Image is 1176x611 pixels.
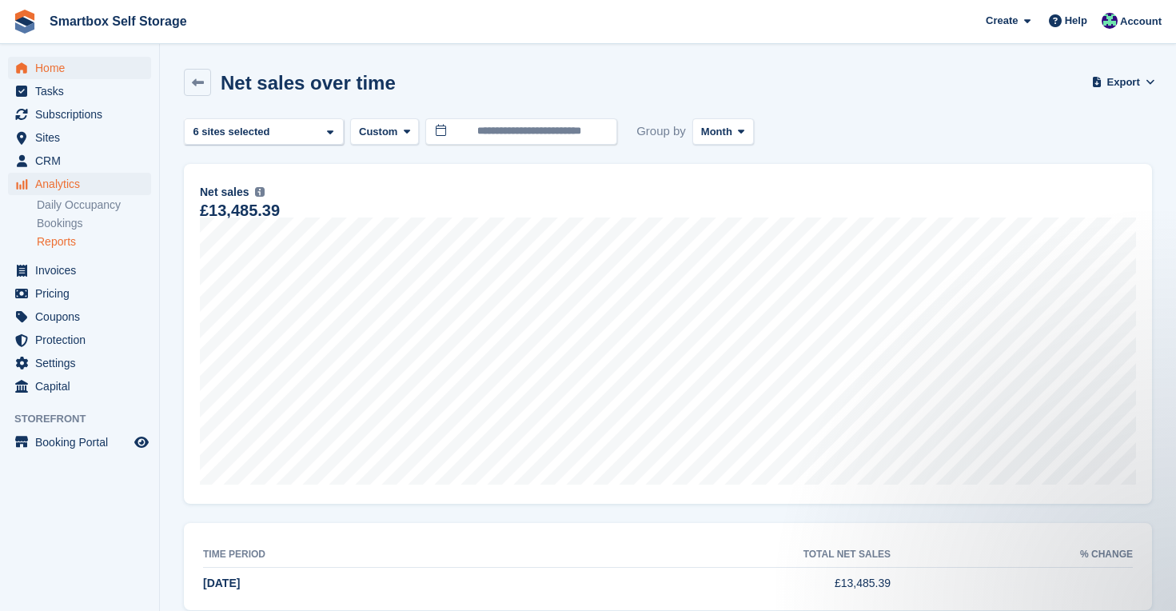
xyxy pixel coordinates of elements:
th: % change [891,542,1133,568]
span: Export [1107,74,1140,90]
button: Export [1094,69,1152,95]
span: Create [986,13,1018,29]
img: icon-info-grey-7440780725fd019a000dd9b08b2336e03edf1995a4989e88bcd33f0948082b44.svg [255,187,265,197]
span: Custom [359,124,397,140]
a: Preview store [132,433,151,452]
span: Home [35,57,131,79]
span: Net sales [200,184,249,201]
span: Account [1120,14,1162,30]
span: CRM [35,150,131,172]
a: menu [8,329,151,351]
span: Invoices [35,259,131,282]
span: [DATE] [203,577,240,589]
span: Subscriptions [35,103,131,126]
a: Reports [37,234,151,250]
div: £13,485.39 [200,204,280,218]
span: Group by [636,118,686,145]
th: Time period [203,542,489,568]
a: menu [8,431,151,453]
a: menu [8,352,151,374]
a: menu [8,126,151,149]
span: Capital [35,375,131,397]
td: £13,485.39 [489,567,891,601]
a: Bookings [37,216,151,231]
div: 6 sites selected [190,124,276,140]
h2: Net sales over time [221,72,396,94]
span: Tasks [35,80,131,102]
a: menu [8,80,151,102]
span: Booking Portal [35,431,131,453]
a: menu [8,173,151,195]
th: Total net sales [489,542,891,568]
button: Custom [350,118,419,145]
span: Coupons [35,305,131,328]
a: menu [8,150,151,172]
span: Month [701,124,732,140]
a: menu [8,375,151,397]
span: Help [1065,13,1087,29]
a: menu [8,57,151,79]
span: Storefront [14,411,159,427]
span: Analytics [35,173,131,195]
img: stora-icon-8386f47178a22dfd0bd8f6a31ec36ba5ce8667c1dd55bd0f319d3a0aa187defe.svg [13,10,37,34]
button: Month [692,118,754,145]
span: Sites [35,126,131,149]
img: Roger Canham [1102,13,1118,29]
a: menu [8,282,151,305]
a: Daily Occupancy [37,198,151,213]
a: menu [8,305,151,328]
a: Smartbox Self Storage [43,8,193,34]
span: Protection [35,329,131,351]
span: Settings [35,352,131,374]
a: menu [8,259,151,282]
a: menu [8,103,151,126]
span: Pricing [35,282,131,305]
